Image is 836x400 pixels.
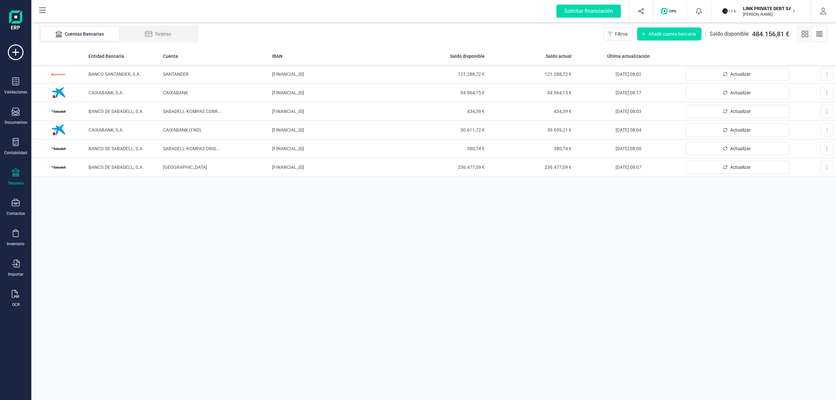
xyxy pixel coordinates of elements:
[269,158,400,177] td: [FINANCIAL_ID]
[616,90,641,95] span: [DATE] 08:17
[163,90,188,95] span: CAIXABANK
[490,108,572,115] span: 434,39 €
[49,102,68,121] img: Imagen de BANCO DE SABADELL, S.A.
[722,4,736,18] img: LI
[649,31,696,37] span: Añadir cuenta bancaria
[403,127,485,133] span: 30.611,72 €
[49,157,68,177] img: Imagen de BANCO DE SABADELL, S.A.
[730,164,751,170] span: Actualizar
[8,181,24,186] div: Tesorería
[686,68,789,81] button: Actualizar
[269,84,400,102] td: [FINANCIAL_ID]
[743,12,795,17] p: [PERSON_NAME]
[269,139,400,158] td: [FINANCIAL_ID]
[9,10,22,31] img: Logo Finanedi
[615,31,628,37] span: Filtros
[5,120,27,125] div: Documentos
[657,1,683,22] button: Logo de OPS
[49,120,68,140] img: Imagen de CAIXABANK, S.A.
[269,102,400,121] td: [FINANCIAL_ID]
[616,146,641,151] span: [DATE] 08:00
[269,65,400,84] td: [FINANCIAL_ID]
[490,145,572,152] span: 380,74 €
[686,142,789,155] button: Actualizar
[490,164,572,170] span: 236.477,09 €
[163,72,189,77] span: SANTANDER
[490,89,572,96] span: 94.964,15 €
[88,90,124,95] span: CAIXABANK, S.A.
[163,53,178,59] span: Cuenta
[607,53,650,59] span: Última actualización
[88,53,124,59] span: Entidad Bancaria
[403,71,485,77] span: 121.288,72 €
[752,29,789,39] span: 484.156,81 €
[403,145,485,152] span: 380,74 €
[269,121,400,139] td: [FINANCIAL_ID]
[450,53,485,59] span: Saldo disponible
[88,72,141,77] span: BANCO SANTANDER, S.A.
[616,127,641,133] span: [DATE] 08:04
[730,108,751,115] span: Actualizar
[49,83,68,103] img: Imagen de CAIXABANK, S.A.
[12,302,20,307] div: OCR
[490,127,572,133] span: 39.059,21 €
[88,127,124,133] span: CAIXABANK, S.A.
[403,108,485,115] span: 434,39 €
[163,109,222,114] span: SABADELL-KOMPAS COBR ...
[490,71,572,77] span: 121.288,72 €
[719,1,803,22] button: LILINK PRIVATE DEBT SA[PERSON_NAME]
[549,1,629,22] button: Solicitar financiación
[730,71,751,77] span: Actualizar
[686,161,789,174] button: Actualizar
[730,127,751,133] span: Actualizar
[88,165,144,170] span: BANCO DE SABADELL, S.A.
[686,105,789,118] button: Actualizar
[556,5,621,18] div: Solicitar financiación
[686,123,789,136] button: Actualizar
[403,164,485,170] span: 236.477,09 €
[7,241,24,247] div: Inventario
[88,146,144,151] span: BANCO DE SABADELL, S.A.
[637,27,701,40] button: Añadir cuenta bancaria
[163,165,207,170] span: [GEOGRAPHIC_DATA]
[710,30,749,38] span: Saldo disponible:
[88,109,144,114] span: BANCO DE SABADELL, S.A.
[4,89,27,95] div: Validaciones
[603,27,633,40] button: Filtros
[272,53,282,59] span: IBAN
[661,8,679,14] img: Logo de OPS
[616,165,641,170] span: [DATE] 08:07
[546,53,571,59] span: Saldo actual
[163,146,220,151] span: SABADELL-KOMPAS ORIG ...
[616,72,641,77] span: [DATE] 08:02
[49,64,68,84] img: Imagen de BANCO SANTANDER, S.A.
[743,5,795,12] p: LINK PRIVATE DEBT SA
[730,89,751,96] span: Actualizar
[8,272,24,277] div: Importar
[54,31,106,37] div: Cuentas Bancarias
[4,150,27,155] div: Contabilidad
[403,89,485,96] span: 94.964,15 €
[163,127,201,133] span: CAIXABANK (FND)
[686,86,789,99] button: Actualizar
[616,109,641,114] span: [DATE] 08:03
[132,31,184,37] div: Tarjetas
[730,145,751,152] span: Actualizar
[49,139,68,158] img: Imagen de BANCO DE SABADELL, S.A.
[7,211,25,216] div: Contactos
